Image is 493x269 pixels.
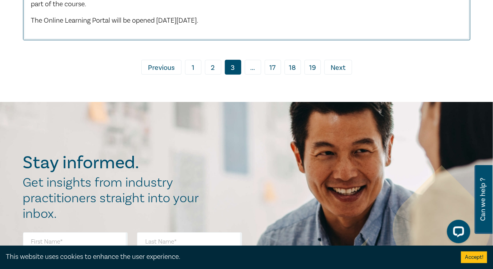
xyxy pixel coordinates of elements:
span: ... [245,60,261,75]
a: 17 [265,60,281,75]
iframe: LiveChat chat widget [441,217,473,249]
a: Previous [141,60,182,75]
input: Last Name* [137,232,242,251]
h2: Get insights from industry practitioners straight into your inbox. [23,175,207,222]
button: Accept cookies [461,251,487,263]
div: This website uses cookies to enhance the user experience. [6,252,449,262]
span: Previous [148,63,174,73]
span: The Online Learning Portal will be opened [DATE][DATE]. [31,16,199,25]
input: First Name* [23,232,128,251]
span: Next [331,63,345,73]
a: 2 [205,60,221,75]
a: 3 [225,60,241,75]
a: 18 [285,60,301,75]
a: 19 [304,60,321,75]
a: 1 [185,60,201,75]
a: Next [324,60,352,75]
span: Can we help ? [479,170,487,229]
h2: Stay informed. [23,153,207,173]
